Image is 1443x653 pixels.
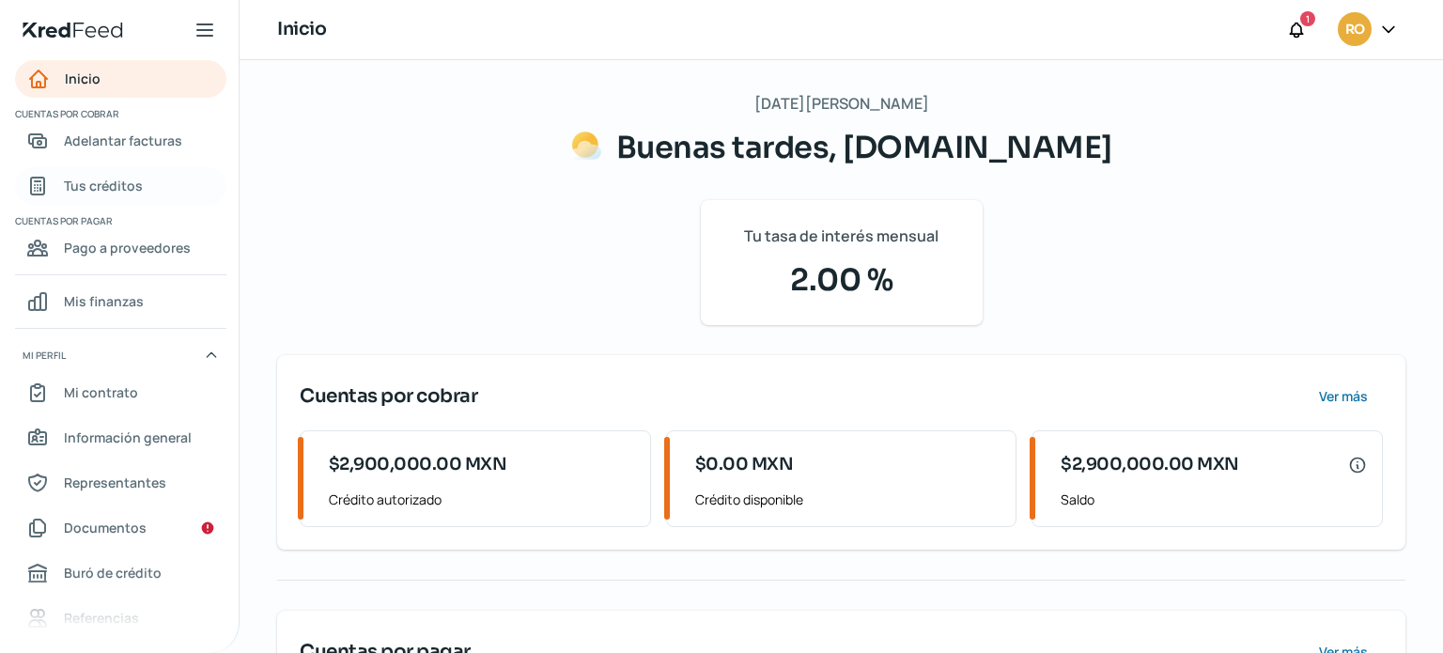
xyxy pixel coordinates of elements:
span: Cuentas por cobrar [300,382,477,411]
span: Pago a proveedores [64,236,191,259]
span: Información general [64,426,192,449]
span: Representantes [64,471,166,494]
span: 1 [1306,10,1310,27]
span: Buenas tardes, [DOMAIN_NAME] [616,129,1112,166]
a: Representantes [15,464,226,502]
a: Buró de crédito [15,554,226,592]
span: Mi contrato [64,381,138,404]
a: Referencias [15,599,226,637]
a: Información general [15,419,226,457]
span: $2,900,000.00 MXN [1061,452,1239,477]
h1: Inicio [277,16,326,43]
span: Cuentas por cobrar [15,105,224,122]
span: Buró de crédito [64,561,162,584]
a: Mis finanzas [15,283,226,320]
a: Pago a proveedores [15,229,226,267]
span: Tu tasa de interés mensual [744,223,939,250]
button: Ver más [1303,378,1383,415]
a: Documentos [15,509,226,547]
span: Crédito disponible [695,488,1001,511]
span: Ver más [1319,390,1368,403]
span: Documentos [64,516,147,539]
span: Referencias [64,606,139,630]
a: Inicio [15,60,226,98]
span: Mi perfil [23,347,66,364]
span: $2,900,000.00 MXN [329,452,507,477]
span: RO [1345,19,1364,41]
span: Adelantar facturas [64,129,182,152]
span: Mis finanzas [64,289,144,313]
span: Crédito autorizado [329,488,635,511]
span: Saldo [1061,488,1367,511]
a: Tus créditos [15,167,226,205]
a: Adelantar facturas [15,122,226,160]
a: Mi contrato [15,374,226,412]
span: Tus créditos [64,174,143,197]
span: Inicio [65,67,101,90]
span: 2.00 % [723,257,960,303]
img: Saludos [571,131,601,161]
span: Cuentas por pagar [15,212,224,229]
span: $0.00 MXN [695,452,794,477]
span: [DATE][PERSON_NAME] [754,90,929,117]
